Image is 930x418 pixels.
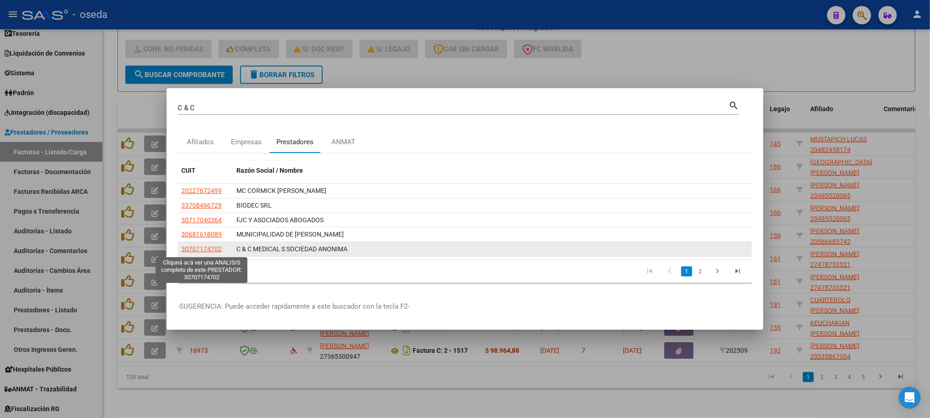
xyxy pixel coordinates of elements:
[709,266,726,277] a: go to next page
[181,245,222,253] span: 30707174702
[178,161,233,181] datatable-header-cell: CUIT
[695,266,706,277] a: 2
[181,202,222,209] span: 33708496729
[276,137,314,147] div: Prestadores
[236,167,303,174] span: Razón Social / Nombre
[331,137,355,147] div: ANMAT
[680,264,694,279] li: page 1
[236,215,748,226] div: FJC Y ASOCIADOS ABOGADOS
[728,99,739,110] mat-icon: search
[187,137,214,147] div: Afiliados
[181,216,222,224] span: 30717040364
[236,229,748,240] div: MUNICIPALIDAD DE [PERSON_NAME]
[181,187,222,194] span: 20227672499
[178,301,752,312] p: -SUGERENCIA: Puede acceder rapidamente a este buscador con la tecla F2-
[236,200,748,211] div: BIODEC SRL
[899,387,921,409] div: Open Intercom Messenger
[233,161,752,181] datatable-header-cell: Razón Social / Nombre
[236,244,748,254] div: C & C MEDICAL S SOCIEDAD ANONIMA
[178,260,291,283] div: 8 total
[181,167,196,174] span: CUIT
[236,186,748,196] div: MC CORMICK [PERSON_NAME]
[681,266,692,277] a: 1
[181,231,222,238] span: 30681618089
[641,266,658,277] a: go to first page
[694,264,707,279] li: page 2
[231,137,262,147] div: Empresas
[729,266,746,277] a: go to last page
[661,266,678,277] a: go to previous page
